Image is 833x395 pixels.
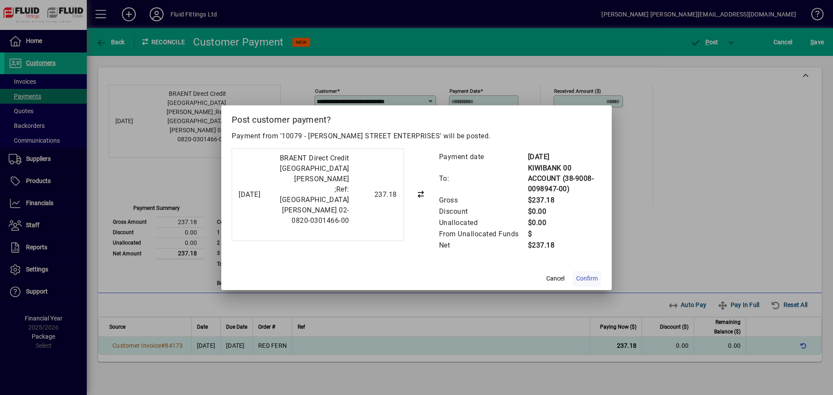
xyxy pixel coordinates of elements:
[541,271,569,287] button: Cancel
[576,274,598,283] span: Confirm
[528,217,602,229] td: $0.00
[439,229,528,240] td: From Unallocated Funds
[354,189,397,200] div: 237.18
[439,163,528,195] td: To:
[528,240,602,251] td: $237.18
[439,195,528,206] td: Gross
[239,189,273,200] div: [DATE]
[573,271,601,287] button: Confirm
[528,206,602,217] td: $0.00
[528,151,602,163] td: [DATE]
[439,206,528,217] td: Discount
[232,131,601,141] p: Payment from '10079 - [PERSON_NAME] STREET ENTERPRISES' will be posted.
[528,195,602,206] td: $237.18
[439,217,528,229] td: Unallocated
[221,105,612,131] h2: Post customer payment?
[528,229,602,240] td: $
[280,154,349,225] span: BRAENT Direct Credit [GEOGRAPHIC_DATA][PERSON_NAME] ;Ref: [GEOGRAPHIC_DATA][PERSON_NAME] 02-0820-...
[439,240,528,251] td: Net
[546,274,564,283] span: Cancel
[439,151,528,163] td: Payment date
[528,163,602,195] td: KIWIBANK 00 ACCOUNT (38-9008-0098947-00)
